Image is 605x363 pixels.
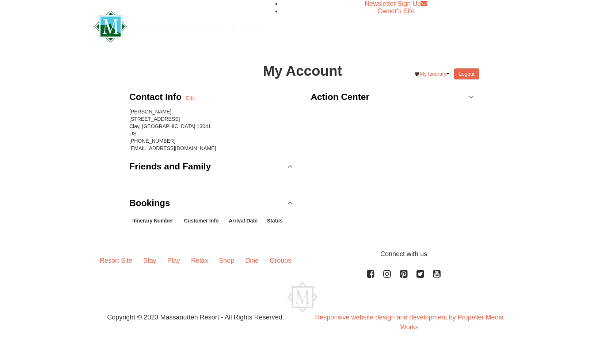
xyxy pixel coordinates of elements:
[226,214,264,227] th: Arrival Date
[454,68,479,79] button: Logout
[264,249,297,272] a: Groups
[126,64,479,78] h1: My Account
[213,249,240,272] a: Shop
[186,249,213,272] a: Relax
[129,90,186,104] h3: Contact Info
[410,68,454,79] a: My Itinerary
[129,192,294,214] a: Bookings
[129,159,211,174] h3: Friends and Family
[264,214,288,227] th: Status
[186,94,195,102] a: Edit
[94,11,262,42] img: Massanutten Resort Logo
[311,86,476,108] a: Action Center
[287,282,318,313] img: Massanutten Resort Logo
[181,214,226,227] th: Customer Info
[138,249,162,272] a: Stay
[129,214,181,227] th: Itinerary Number
[94,249,511,259] p: Connect with us
[89,313,302,322] p: Copyright © 2023 Massanutten Resort - All Rights Reserved.
[129,108,294,152] div: [PERSON_NAME] [STREET_ADDRESS] Clay, [GEOGRAPHIC_DATA] 13041 US [PHONE_NUMBER] [EMAIL_ADDRESS][DO...
[129,196,170,210] h3: Bookings
[311,90,369,104] h3: Action Center
[94,17,262,34] a: Massanutten Resort
[240,249,264,272] a: Dine
[129,156,294,177] a: Friends and Family
[315,314,503,331] a: Responsive website design and development by Propeller Media Works
[378,7,415,15] a: Owner's Site
[162,249,186,272] a: Play
[94,249,138,272] a: Resort Site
